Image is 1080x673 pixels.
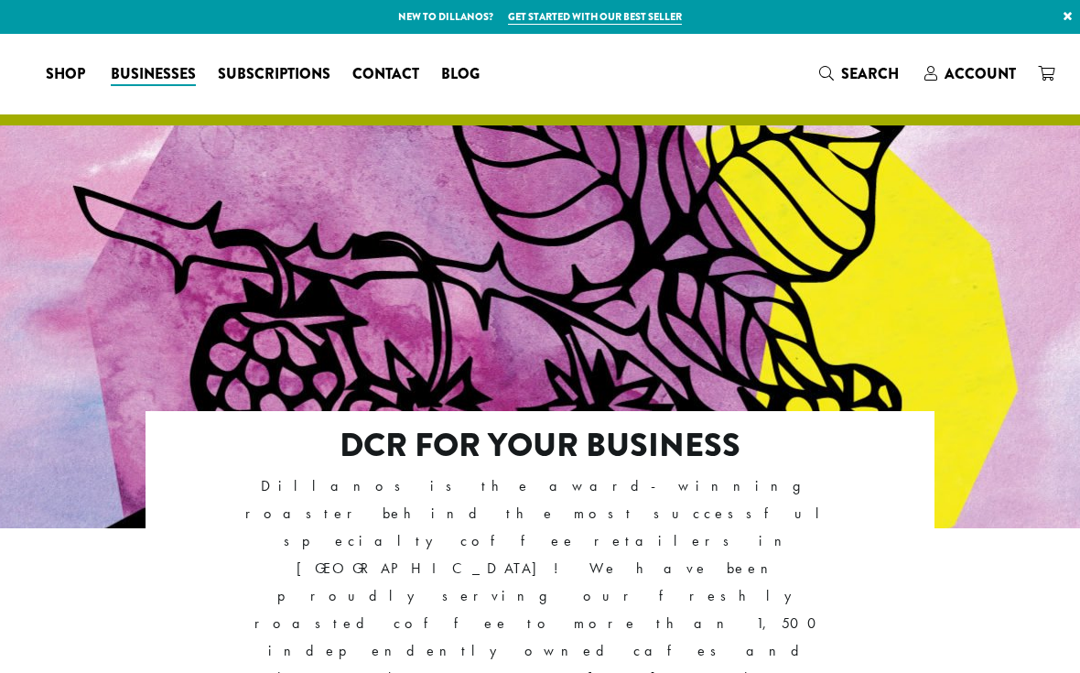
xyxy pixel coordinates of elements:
[441,63,480,86] span: Blog
[508,9,682,25] a: Get started with our best seller
[111,63,196,86] span: Businesses
[841,63,899,84] span: Search
[808,59,913,89] a: Search
[46,63,85,86] span: Shop
[35,60,100,89] a: Shop
[218,63,330,86] span: Subscriptions
[945,63,1016,84] span: Account
[223,426,857,465] h2: DCR FOR YOUR BUSINESS
[352,63,419,86] span: Contact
